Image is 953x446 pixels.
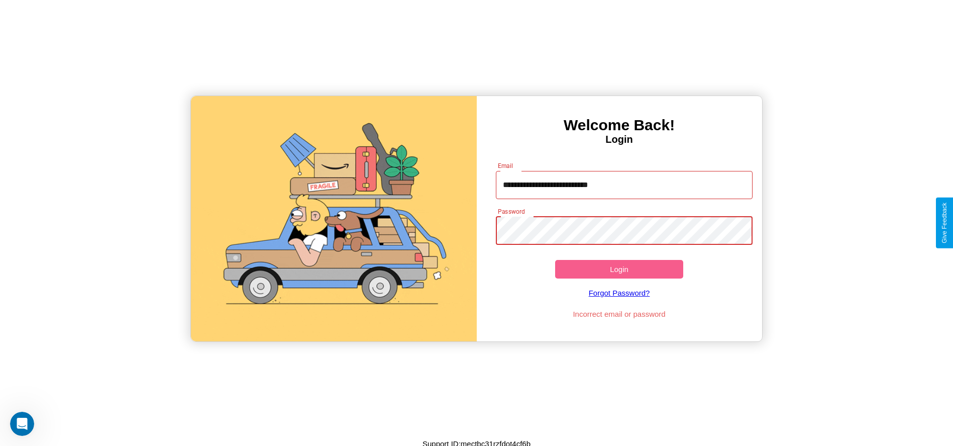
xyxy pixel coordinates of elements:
label: Email [498,161,513,170]
button: Login [555,260,684,279]
a: Forgot Password? [491,279,748,307]
h4: Login [477,134,762,145]
h3: Welcome Back! [477,117,762,134]
iframe: Intercom live chat [10,412,34,436]
p: Incorrect email or password [491,307,748,321]
img: gif [191,96,476,341]
label: Password [498,207,524,216]
div: Give Feedback [941,203,948,243]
